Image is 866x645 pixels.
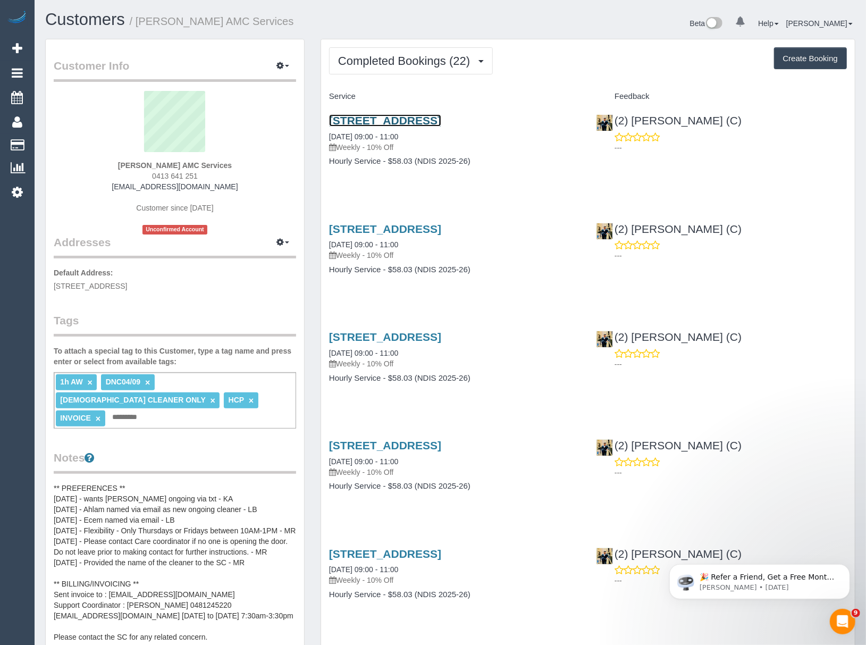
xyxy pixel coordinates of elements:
[596,439,742,451] a: (2) [PERSON_NAME] (C)
[54,450,296,474] legend: Notes
[329,374,580,383] h4: Hourly Service - $58.03 (NDIS 2025-26)
[786,19,853,28] a: [PERSON_NAME]
[596,114,742,127] a: (2) [PERSON_NAME] (C)
[329,590,580,599] h4: Hourly Service - $58.03 (NDIS 2025-26)
[329,240,398,249] a: [DATE] 09:00 - 11:00
[329,92,580,101] h4: Service
[329,223,441,235] a: [STREET_ADDRESS]
[329,358,580,369] p: Weekly - 10% Off
[211,396,215,405] a: ×
[329,142,580,153] p: Weekly - 10% Off
[54,313,296,337] legend: Tags
[852,609,860,617] span: 9
[615,575,847,586] p: ---
[329,265,580,274] h4: Hourly Service - $58.03 (NDIS 2025-26)
[96,414,100,423] a: ×
[615,250,847,261] p: ---
[130,15,294,27] small: / [PERSON_NAME] AMC Services
[112,182,238,191] a: [EMAIL_ADDRESS][DOMAIN_NAME]
[596,223,612,239] img: (2) Ashik Miah (C)
[54,267,113,278] label: Default Address:
[329,575,580,585] p: Weekly - 10% Off
[329,439,441,451] a: [STREET_ADDRESS]
[118,161,232,170] strong: [PERSON_NAME] AMC Services
[596,331,612,347] img: (2) Ashik Miah (C)
[45,10,125,29] a: Customers
[329,349,398,357] a: [DATE] 09:00 - 11:00
[329,457,398,466] a: [DATE] 09:00 - 11:00
[329,114,441,127] a: [STREET_ADDRESS]
[136,204,213,212] span: Customer since [DATE]
[705,17,722,31] img: New interface
[653,542,866,616] iframe: Intercom notifications message
[6,11,28,26] img: Automaid Logo
[690,19,723,28] a: Beta
[145,378,150,387] a: ×
[329,47,493,74] button: Completed Bookings (22)
[329,157,580,166] h4: Hourly Service - $58.03 (NDIS 2025-26)
[774,47,847,70] button: Create Booking
[596,440,612,456] img: (2) Ashik Miah (C)
[60,396,205,404] span: [DEMOGRAPHIC_DATA] CLEANER ONLY
[338,54,475,68] span: Completed Bookings (22)
[615,359,847,370] p: ---
[329,548,441,560] a: [STREET_ADDRESS]
[329,482,580,491] h4: Hourly Service - $58.03 (NDIS 2025-26)
[60,378,82,386] span: 1h AW
[615,143,847,153] p: ---
[88,378,93,387] a: ×
[758,19,779,28] a: Help
[596,331,742,343] a: (2) [PERSON_NAME] (C)
[596,92,847,101] h4: Feedback
[596,115,612,131] img: (2) Ashik Miah (C)
[142,225,207,234] span: Unconfirmed Account
[60,414,91,422] span: INVOICE
[152,172,198,180] span: 0413 641 251
[54,346,296,367] label: To attach a special tag to this Customer, type a tag name and press enter or select from availabl...
[596,223,742,235] a: (2) [PERSON_NAME] (C)
[329,467,580,478] p: Weekly - 10% Off
[596,548,612,564] img: (2) Ashik Miah (C)
[54,282,127,290] span: [STREET_ADDRESS]
[54,483,296,642] pre: ** PREFERENCES ** [DATE] - wants [PERSON_NAME] ongoing via txt - KA [DATE] - Ahlam named via emai...
[329,565,398,574] a: [DATE] 09:00 - 11:00
[615,467,847,478] p: ---
[229,396,244,404] span: HCP
[329,331,441,343] a: [STREET_ADDRESS]
[830,609,855,634] iframe: Intercom live chat
[106,378,140,386] span: DNC04/09
[54,58,296,82] legend: Customer Info
[249,396,254,405] a: ×
[329,250,580,261] p: Weekly - 10% Off
[329,132,398,141] a: [DATE] 09:00 - 11:00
